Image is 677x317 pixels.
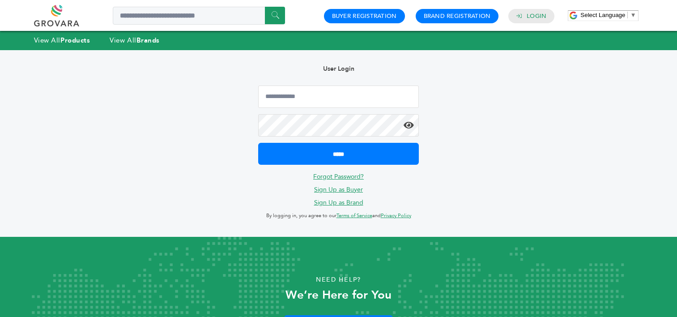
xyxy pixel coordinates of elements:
[34,36,90,45] a: View AllProducts
[285,287,392,303] strong: We’re Here for You
[60,36,90,45] strong: Products
[381,212,411,219] a: Privacy Policy
[527,12,546,20] a: Login
[336,212,372,219] a: Terms of Service
[313,172,364,181] a: Forgot Password?
[258,210,418,221] p: By logging in, you agree to our and
[332,12,397,20] a: Buyer Registration
[424,12,491,20] a: Brand Registration
[630,12,636,18] span: ▼
[113,7,285,25] input: Search a product or brand...
[580,12,636,18] a: Select Language​
[314,198,363,207] a: Sign Up as Brand
[258,114,418,137] input: Password
[314,185,363,194] a: Sign Up as Buyer
[136,36,160,45] strong: Brands
[580,12,625,18] span: Select Language
[110,36,160,45] a: View AllBrands
[323,64,354,73] b: User Login
[258,86,418,108] input: Email Address
[34,273,643,287] p: Need Help?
